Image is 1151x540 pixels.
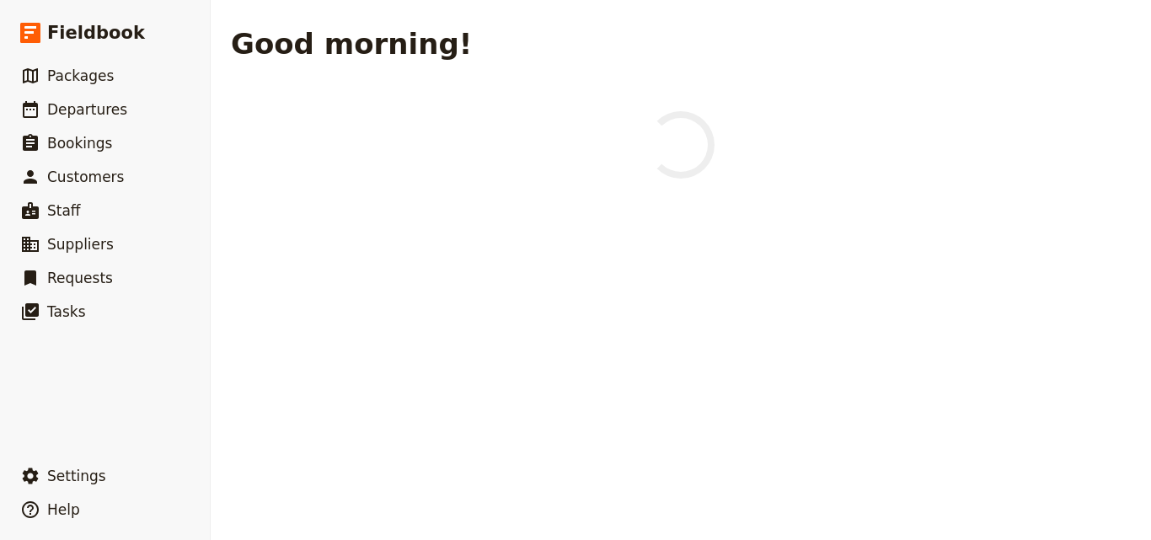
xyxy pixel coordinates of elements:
span: Departures [47,101,127,118]
span: Fieldbook [47,20,145,45]
span: Staff [47,202,81,219]
span: Bookings [47,135,112,152]
span: Help [47,501,80,518]
span: Packages [47,67,114,84]
span: Suppliers [47,236,114,253]
span: Customers [47,168,124,185]
h1: Good morning! [231,27,472,61]
span: Requests [47,270,113,286]
span: Settings [47,468,106,484]
span: Tasks [47,303,86,320]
